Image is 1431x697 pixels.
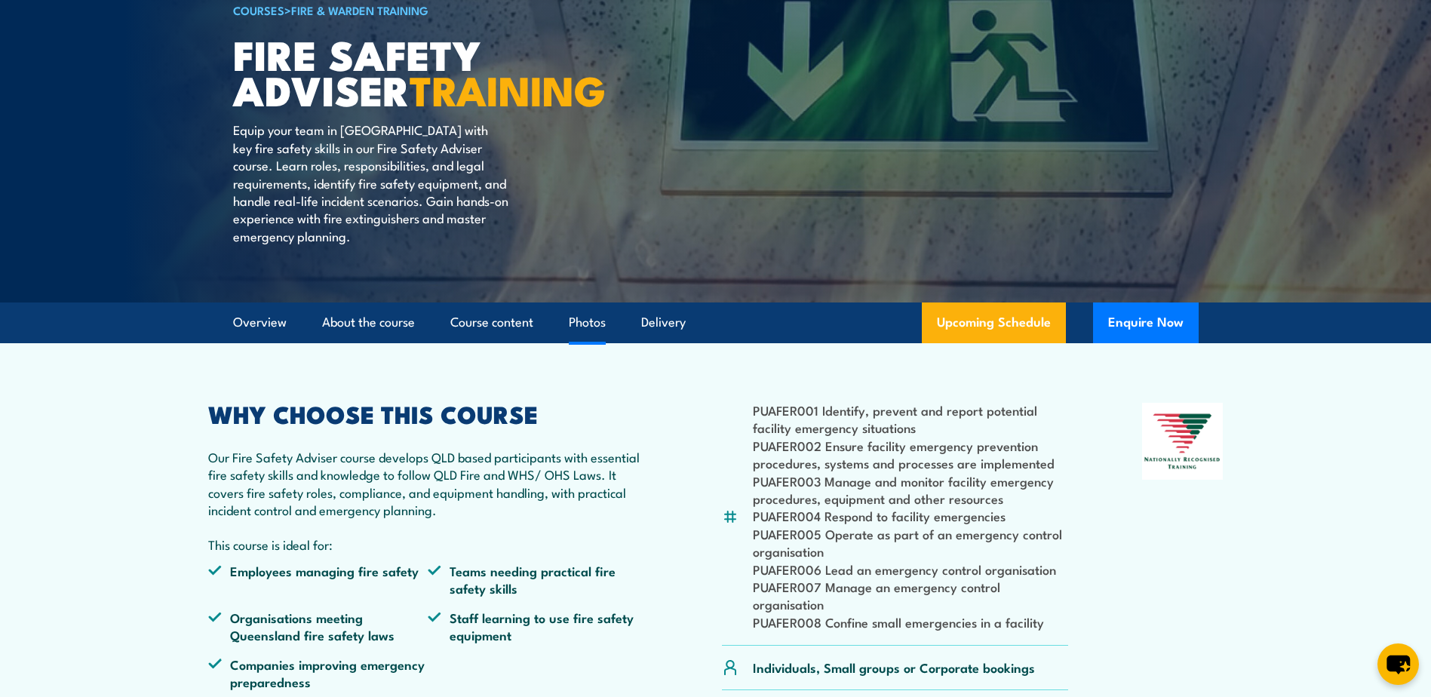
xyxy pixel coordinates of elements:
a: Fire & Warden Training [291,2,428,18]
h2: WHY CHOOSE THIS COURSE [208,403,649,424]
li: Organisations meeting Queensland fire safety laws [208,609,428,644]
li: Staff learning to use fire safety equipment [428,609,648,644]
p: Equip your team in [GEOGRAPHIC_DATA] with key fire safety skills in our Fire Safety Adviser cours... [233,121,508,244]
p: Individuals, Small groups or Corporate bookings [753,659,1035,676]
a: Photos [569,302,606,342]
button: Enquire Now [1093,302,1199,343]
li: PUAFER005 Operate as part of an emergency control organisation [753,525,1069,560]
li: PUAFER002 Ensure facility emergency prevention procedures, systems and processes are implemented [753,437,1069,472]
p: Our Fire Safety Adviser course develops QLD based participants with essential fire safety skills ... [208,448,649,519]
a: Course content [450,302,533,342]
h1: FIRE SAFETY ADVISER [233,36,606,106]
button: chat-button [1377,643,1419,685]
p: This course is ideal for: [208,536,649,553]
a: Upcoming Schedule [922,302,1066,343]
li: Companies improving emergency preparedness [208,656,428,691]
a: Overview [233,302,287,342]
a: COURSES [233,2,284,18]
li: PUAFER007 Manage an emergency control organisation [753,578,1069,613]
li: PUAFER008 Confine small emergencies in a facility [753,613,1069,631]
li: Employees managing fire safety [208,562,428,597]
a: About the course [322,302,415,342]
a: Delivery [641,302,686,342]
img: Nationally Recognised Training logo. [1142,403,1224,480]
li: PUAFER003 Manage and monitor facility emergency procedures, equipment and other resources [753,472,1069,508]
strong: TRAINING [410,57,606,120]
li: Teams needing practical fire safety skills [428,562,648,597]
h6: > [233,1,606,19]
li: PUAFER004 Respond to facility emergencies [753,507,1069,524]
li: PUAFER001 Identify, prevent and report potential facility emergency situations [753,401,1069,437]
li: PUAFER006 Lead an emergency control organisation [753,560,1069,578]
